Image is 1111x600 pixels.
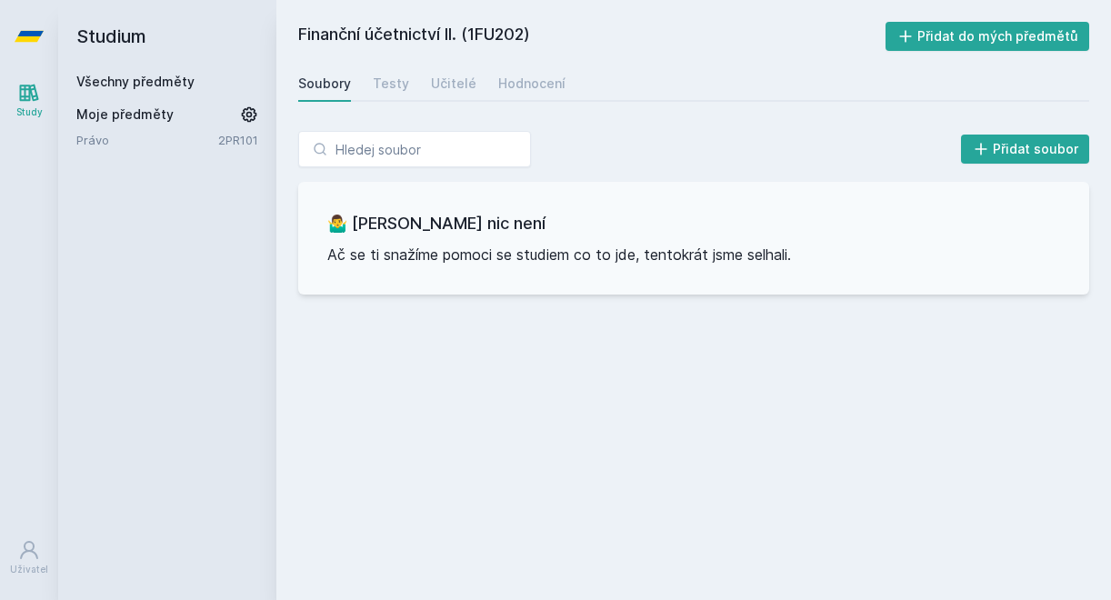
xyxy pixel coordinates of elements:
div: Soubory [298,75,351,93]
h2: Finanční účetnictví II. (1FU202) [298,22,886,51]
a: Study [4,73,55,128]
div: Hodnocení [498,75,566,93]
a: 2PR101 [218,133,258,147]
a: Uživatel [4,530,55,585]
button: Přidat do mých předmětů [886,22,1090,51]
a: Právo [76,131,218,149]
div: Study [16,105,43,119]
p: Ač se ti snažíme pomoci se studiem co to jde, tentokrát jsme selhali. [327,244,1060,265]
a: Soubory [298,65,351,102]
input: Hledej soubor [298,131,531,167]
a: Testy [373,65,409,102]
a: Hodnocení [498,65,566,102]
a: Všechny předměty [76,74,195,89]
div: Uživatel [10,563,48,576]
span: Moje předměty [76,105,174,124]
div: Učitelé [431,75,476,93]
a: Učitelé [431,65,476,102]
h3: 🤷‍♂️ [PERSON_NAME] nic není [327,211,1060,236]
div: Testy [373,75,409,93]
button: Přidat soubor [961,135,1090,164]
